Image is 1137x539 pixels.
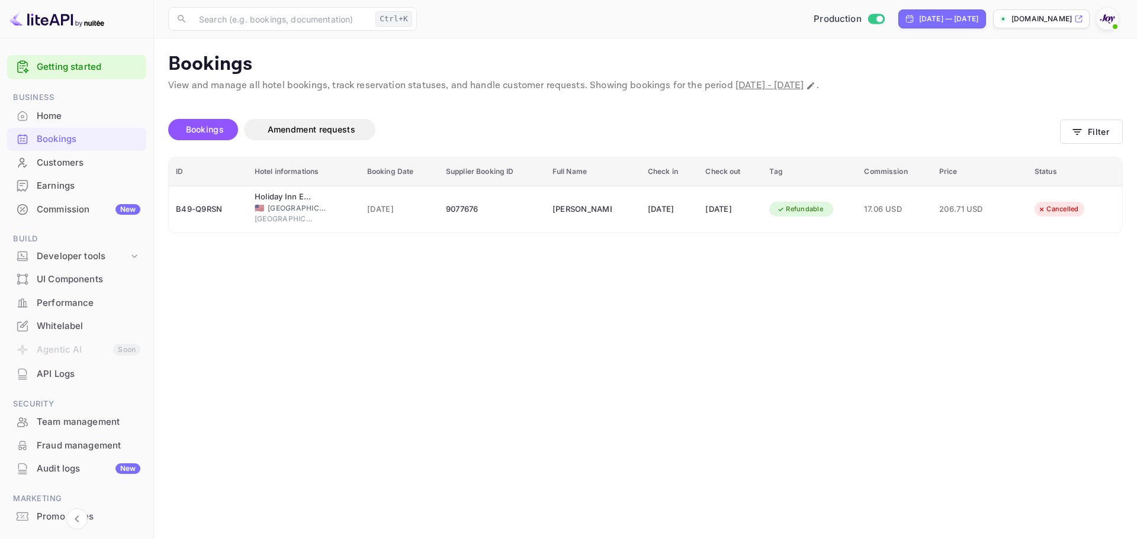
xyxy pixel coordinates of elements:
[7,434,146,457] div: Fraud management
[248,157,360,186] th: Hotel informations
[7,315,146,337] a: Whitelabel
[37,296,140,310] div: Performance
[7,198,146,221] div: CommissionNew
[7,411,146,434] div: Team management
[1027,157,1122,186] th: Status
[7,128,146,150] a: Bookings
[37,133,140,146] div: Bookings
[919,14,978,24] div: [DATE] — [DATE]
[814,12,862,26] span: Production
[7,363,146,386] div: API Logs
[169,157,1122,233] table: booking table
[37,319,140,333] div: Whitelabel
[176,200,240,219] div: B49-Q9RSN
[37,203,140,217] div: Commission
[7,105,146,128] div: Home
[192,7,371,31] input: Search (e.g. bookings, documentation)
[7,55,146,79] div: Getting started
[360,157,439,186] th: Booking Date
[37,462,140,476] div: Audit logs
[648,200,691,219] div: [DATE]
[864,203,924,216] span: 17.06 USD
[37,273,140,286] div: UI Components
[439,157,545,186] th: Supplier Booking ID
[37,156,140,170] div: Customers
[7,315,146,338] div: Whitelabel
[7,457,146,479] a: Audit logsNew
[7,105,146,127] a: Home
[37,415,140,429] div: Team management
[168,79,1123,93] p: View and manage all hotel bookings, track reservation statuses, and handle customer requests. Sho...
[37,367,140,381] div: API Logs
[1098,9,1117,28] img: With Joy
[641,157,698,186] th: Check in
[7,292,146,315] div: Performance
[705,200,755,219] div: [DATE]
[37,179,140,193] div: Earnings
[1011,14,1072,24] p: [DOMAIN_NAME]
[7,268,146,290] a: UI Components
[37,60,140,74] a: Getting started
[66,508,88,530] button: Collapse navigation
[255,214,314,224] span: [GEOGRAPHIC_DATA]
[367,203,432,216] span: [DATE]
[932,157,1027,186] th: Price
[7,198,146,220] a: CommissionNew
[7,398,146,411] span: Security
[7,268,146,291] div: UI Components
[7,175,146,198] div: Earnings
[7,128,146,151] div: Bookings
[7,151,146,175] div: Customers
[115,463,140,474] div: New
[545,157,641,186] th: Full Name
[553,200,612,219] div: Kristie Flores
[7,492,146,505] span: Marketing
[769,202,831,217] div: Refundable
[7,91,146,104] span: Business
[1060,120,1123,144] button: Filter
[809,12,889,26] div: Switch to Sandbox mode
[255,191,314,203] div: Holiday Inn Express & Suites, Lake Elsinore, an IHG Hotel
[255,204,264,212] span: United States of America
[698,157,762,186] th: Check out
[762,157,857,186] th: Tag
[7,246,146,267] div: Developer tools
[1030,202,1086,217] div: Cancelled
[7,175,146,196] a: Earnings
[268,124,355,134] span: Amendment requests
[186,124,224,134] span: Bookings
[9,9,104,28] img: LiteAPI logo
[115,204,140,215] div: New
[805,80,817,92] button: Change date range
[268,203,327,214] span: [GEOGRAPHIC_DATA]
[7,411,146,433] a: Team management
[37,510,140,524] div: Promo codes
[7,233,146,246] span: Build
[446,200,538,219] div: 9077676
[7,292,146,314] a: Performance
[168,119,1060,140] div: account-settings tabs
[168,53,1123,76] p: Bookings
[7,434,146,456] a: Fraud management
[375,11,412,27] div: Ctrl+K
[7,151,146,173] a: Customers
[169,157,248,186] th: ID
[7,505,146,528] div: Promo codes
[7,457,146,480] div: Audit logsNew
[7,363,146,385] a: API Logs
[857,157,932,186] th: Commission
[37,109,140,123] div: Home
[37,439,140,453] div: Fraud management
[7,505,146,527] a: Promo codes
[735,79,804,92] span: [DATE] - [DATE]
[939,203,998,216] span: 206.71 USD
[37,250,129,263] div: Developer tools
